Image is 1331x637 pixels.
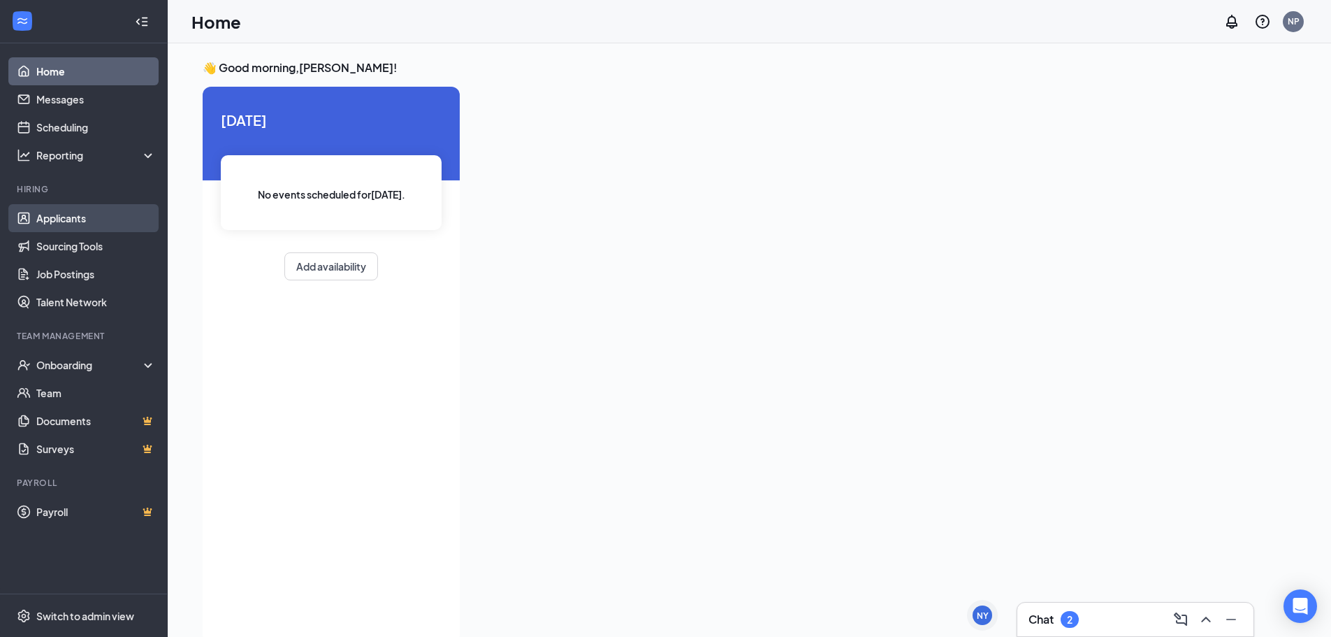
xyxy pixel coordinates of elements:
div: Onboarding [36,358,144,372]
a: Applicants [36,204,156,232]
a: SurveysCrown [36,435,156,463]
div: Switch to admin view [36,609,134,623]
svg: QuestionInfo [1254,13,1271,30]
svg: Collapse [135,15,149,29]
button: ComposeMessage [1170,608,1192,631]
svg: WorkstreamLogo [15,14,29,28]
svg: ChevronUp [1198,611,1214,628]
a: PayrollCrown [36,498,156,526]
button: ChevronUp [1195,608,1217,631]
a: Messages [36,85,156,113]
button: Add availability [284,252,378,280]
svg: Notifications [1223,13,1240,30]
button: Minimize [1220,608,1242,631]
div: NP [1288,15,1300,27]
a: Job Postings [36,260,156,288]
h1: Home [191,10,241,34]
a: Scheduling [36,113,156,141]
span: [DATE] [221,109,442,131]
div: NY [977,610,989,622]
a: Talent Network [36,288,156,316]
div: Hiring [17,183,153,195]
div: Reporting [36,148,157,162]
div: 2 [1067,614,1072,626]
a: Team [36,379,156,407]
h3: 👋 Good morning, [PERSON_NAME] ! [203,60,1253,76]
span: No events scheduled for [DATE] . [258,187,405,202]
a: DocumentsCrown [36,407,156,435]
a: Home [36,57,156,85]
svg: Settings [17,609,31,623]
div: Payroll [17,477,153,489]
svg: Minimize [1223,611,1239,628]
svg: ComposeMessage [1172,611,1189,628]
div: Team Management [17,330,153,342]
h3: Chat [1028,612,1054,627]
svg: Analysis [17,148,31,162]
div: Open Intercom Messenger [1283,589,1317,623]
svg: UserCheck [17,358,31,372]
a: Sourcing Tools [36,232,156,260]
